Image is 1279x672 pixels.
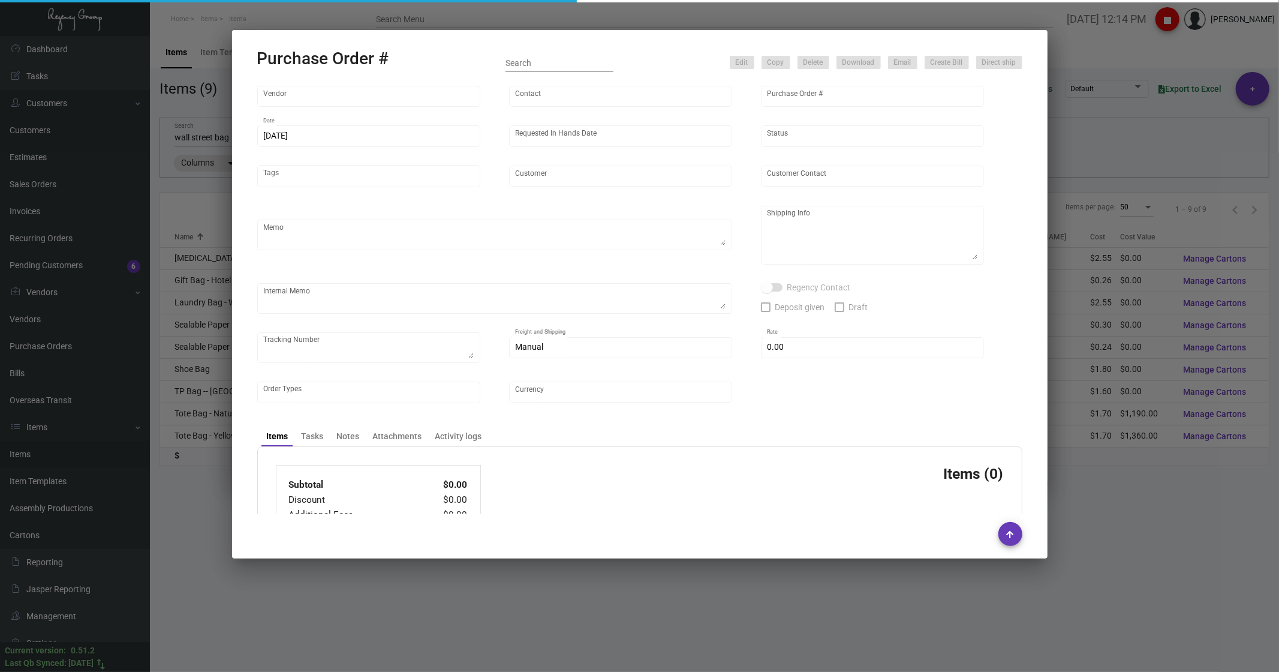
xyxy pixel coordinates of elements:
span: Download [842,58,875,68]
span: Regency Contact [787,280,851,295]
div: Notes [336,430,359,443]
td: $0.00 [419,508,468,523]
td: $0.00 [419,493,468,508]
button: Create Bill [925,56,969,69]
td: Subtotal [288,478,419,493]
div: Attachments [372,430,422,443]
span: Edit [736,58,748,68]
span: Direct ship [982,58,1016,68]
span: Create Bill [931,58,963,68]
td: $0.00 [419,478,468,493]
button: Email [888,56,917,69]
span: Delete [803,58,823,68]
div: Tasks [301,430,323,443]
h2: Purchase Order # [257,49,389,69]
button: Download [836,56,881,69]
div: Current version: [5,644,66,657]
td: Additional Fees [288,508,419,523]
button: Copy [762,56,790,69]
span: Manual [515,342,543,352]
div: Activity logs [435,430,481,443]
button: Edit [730,56,754,69]
div: Items [266,430,288,443]
button: Delete [798,56,829,69]
td: Discount [288,493,419,508]
span: Email [894,58,911,68]
button: Direct ship [976,56,1022,69]
span: Draft [849,300,868,314]
div: Last Qb Synced: [DATE] [5,657,94,670]
span: Copy [768,58,784,68]
span: Deposit given [775,300,825,314]
h3: Items (0) [944,465,1004,482]
div: 0.51.2 [71,644,95,657]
